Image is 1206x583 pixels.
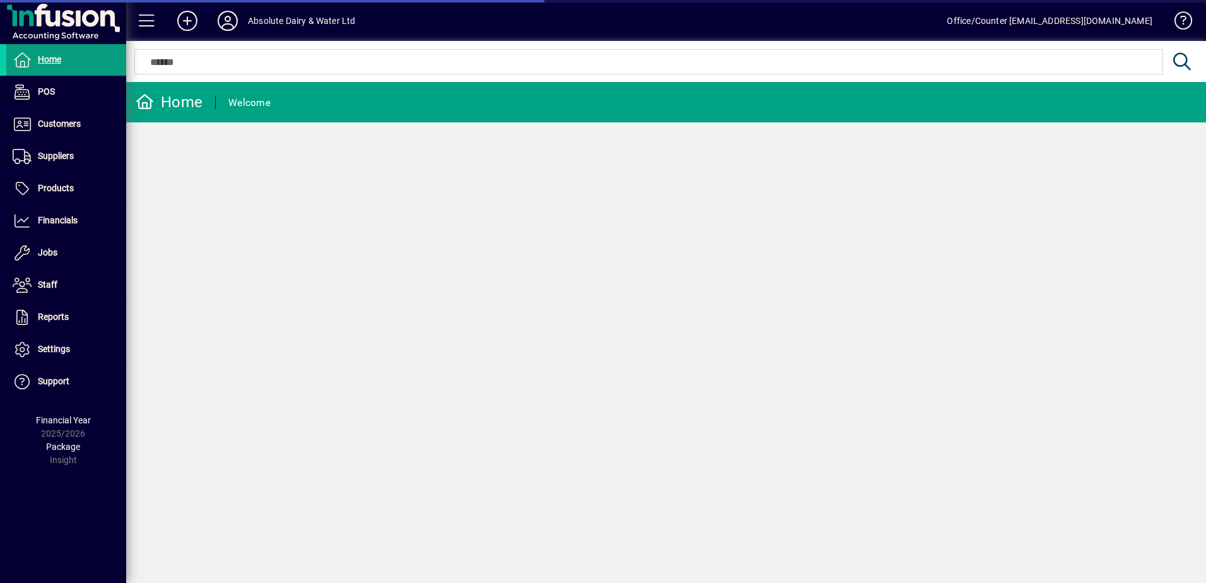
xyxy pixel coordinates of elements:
[6,76,126,108] a: POS
[38,247,57,257] span: Jobs
[6,141,126,172] a: Suppliers
[1165,3,1190,44] a: Knowledge Base
[136,92,202,112] div: Home
[6,173,126,204] a: Products
[38,119,81,129] span: Customers
[38,54,61,64] span: Home
[167,9,208,32] button: Add
[38,376,69,386] span: Support
[6,334,126,365] a: Settings
[228,93,271,113] div: Welcome
[6,237,126,269] a: Jobs
[38,344,70,354] span: Settings
[6,205,126,237] a: Financials
[6,302,126,333] a: Reports
[6,109,126,140] a: Customers
[38,183,74,193] span: Products
[38,280,57,290] span: Staff
[38,312,69,322] span: Reports
[38,151,74,161] span: Suppliers
[46,442,80,452] span: Package
[38,215,78,225] span: Financials
[248,11,356,31] div: Absolute Dairy & Water Ltd
[6,269,126,301] a: Staff
[947,11,1152,31] div: Office/Counter [EMAIL_ADDRESS][DOMAIN_NAME]
[6,366,126,397] a: Support
[208,9,248,32] button: Profile
[38,86,55,97] span: POS
[36,415,91,425] span: Financial Year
